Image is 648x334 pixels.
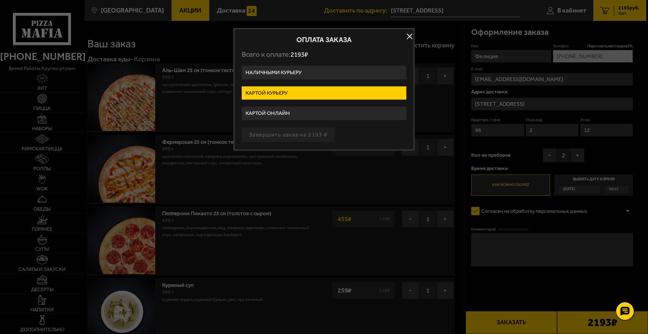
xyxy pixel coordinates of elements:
[291,51,308,59] span: 2193 ₽
[242,107,406,120] label: Картой онлайн
[242,36,406,43] h2: Оплата заказа
[242,86,406,100] label: Картой курьеру
[242,50,406,59] p: Всего к оплате:
[242,66,406,79] label: Наличными курьеру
